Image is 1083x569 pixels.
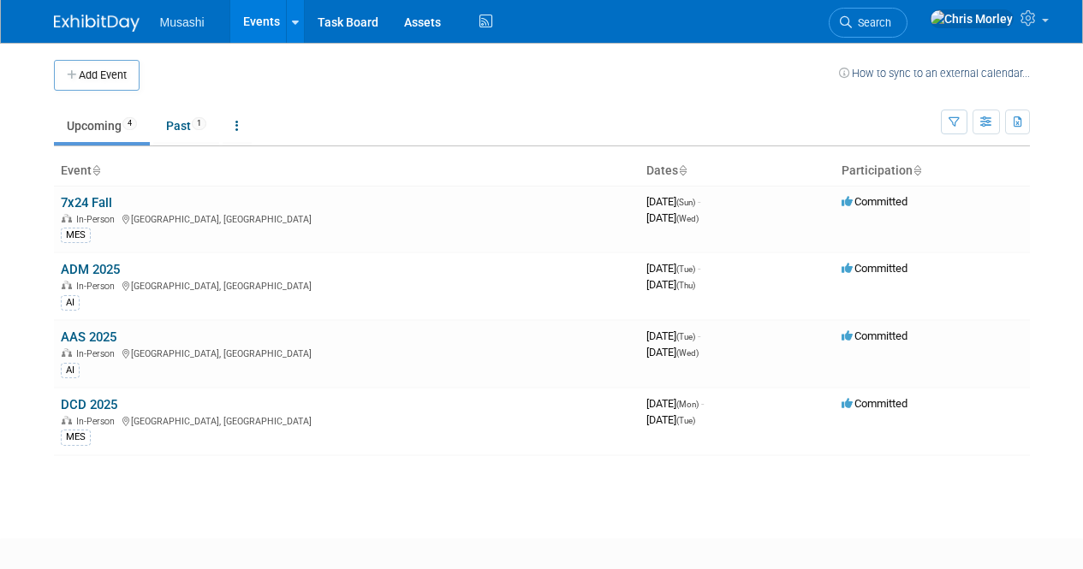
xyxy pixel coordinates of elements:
span: - [698,329,700,342]
span: [DATE] [646,195,700,208]
span: (Sun) [676,198,695,207]
span: Committed [842,262,907,275]
a: Past1 [153,110,219,142]
th: Event [54,157,640,186]
span: (Wed) [676,348,699,358]
span: [DATE] [646,397,704,410]
span: Committed [842,329,907,342]
div: AI [61,363,80,378]
th: Dates [640,157,835,186]
span: (Tue) [676,264,695,274]
span: - [698,262,700,275]
div: [GEOGRAPHIC_DATA], [GEOGRAPHIC_DATA] [61,413,633,427]
span: [DATE] [646,278,695,291]
a: DCD 2025 [61,397,117,412]
span: In-Person [76,214,120,225]
span: 4 [122,117,137,130]
a: Upcoming4 [54,110,150,142]
span: (Thu) [676,281,695,290]
span: [DATE] [646,262,700,275]
span: [DATE] [646,346,699,359]
a: AAS 2025 [61,329,116,345]
a: Sort by Start Date [678,163,687,177]
span: [DATE] [646,329,700,342]
div: [GEOGRAPHIC_DATA], [GEOGRAPHIC_DATA] [61,211,633,225]
img: In-Person Event [62,214,72,222]
span: [DATE] [646,413,695,426]
a: Sort by Event Name [92,163,100,177]
span: 1 [192,117,206,130]
span: Committed [842,397,907,410]
div: [GEOGRAPHIC_DATA], [GEOGRAPHIC_DATA] [61,346,633,359]
a: ADM 2025 [61,262,120,277]
a: Sort by Participation Type [913,163,921,177]
a: 7x24 Fall [61,195,112,210]
img: In-Person Event [62,281,72,289]
img: In-Person Event [62,348,72,357]
span: In-Person [76,281,120,292]
span: - [698,195,700,208]
span: (Tue) [676,332,695,341]
div: AI [61,295,80,311]
span: (Tue) [676,416,695,425]
a: How to sync to an external calendar... [839,67,1030,80]
span: (Wed) [676,214,699,223]
img: In-Person Event [62,416,72,424]
img: Chris Morley [930,9,1014,28]
span: Musashi [160,15,205,29]
a: Search [829,8,907,38]
span: (Mon) [676,400,699,409]
button: Add Event [54,60,140,91]
th: Participation [835,157,1030,186]
span: In-Person [76,416,120,427]
span: Committed [842,195,907,208]
span: [DATE] [646,211,699,224]
img: ExhibitDay [54,15,140,32]
div: MES [61,430,91,445]
span: In-Person [76,348,120,359]
div: MES [61,228,91,243]
div: [GEOGRAPHIC_DATA], [GEOGRAPHIC_DATA] [61,278,633,292]
span: Search [852,16,891,29]
span: - [701,397,704,410]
